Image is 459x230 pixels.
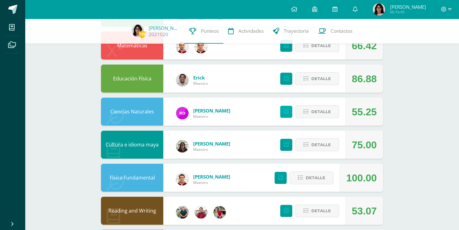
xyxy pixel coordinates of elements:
span: Maestro [193,81,208,86]
button: Detalle [295,204,339,217]
span: 159 [139,30,146,38]
span: Detalle [311,106,331,117]
img: 4433c8ec4d0dcbe293dd19cfa8535420.png [195,206,207,218]
img: 08228f36aa425246ac1f75ab91e507c5.png [176,107,189,119]
div: Matemáticas [101,31,163,60]
img: 8967023db232ea363fa53c906190b046.png [176,41,189,53]
div: 100.00 [346,164,377,192]
img: 76b79572e868f347d82537b4f7bc2cf5.png [195,41,207,53]
div: 55.25 [352,98,377,126]
div: Cultura e idioma maya [101,131,163,159]
div: Reading and Writing [101,197,163,225]
div: 53.07 [352,197,377,225]
div: 86.88 [352,65,377,93]
a: [PERSON_NAME] [193,174,230,180]
span: Mi Perfil [390,9,426,15]
button: Detalle [290,171,333,184]
img: d3b263647c2d686994e508e2c9b90e59.png [176,206,189,218]
img: 76b79572e868f347d82537b4f7bc2cf5.png [176,173,189,185]
span: Maestro [193,147,230,152]
span: Actividades [238,28,264,34]
span: Trayectoria [284,28,309,34]
a: Contactos [313,19,357,44]
img: c64be9d0b6a0f58b034d7201874f2d94.png [176,140,189,152]
span: Detalle [311,40,331,51]
span: Maestro [193,180,230,185]
button: Detalle [295,39,339,52]
span: Detalle [311,73,331,84]
span: Contactos [331,28,352,34]
span: Maestro [193,114,230,119]
div: Física Fundamental [101,164,163,192]
img: 94b10c4b23a293ba5b4ad163c522c6ff.png [131,24,144,37]
div: Ciencias Naturales [101,98,163,126]
a: [PERSON_NAME] [193,108,230,114]
a: Trayectoria [268,19,313,44]
a: 2021020 [149,31,168,38]
img: 94b10c4b23a293ba5b4ad163c522c6ff.png [373,3,385,16]
span: [PERSON_NAME] [390,4,426,10]
button: Detalle [295,72,339,85]
button: Detalle [295,138,339,151]
a: [PERSON_NAME] [149,25,180,31]
a: [PERSON_NAME] [193,141,230,147]
img: 4e0900a1d9a69e7bb80937d985fefa87.png [176,74,189,86]
span: Detalle [311,139,331,151]
div: 66.42 [352,32,377,60]
span: Detalle [306,172,325,184]
div: 75.00 [352,131,377,159]
span: Punteos [201,28,219,34]
a: Actividades [223,19,268,44]
button: Detalle [295,105,339,118]
span: Detalle [311,205,331,217]
a: Punteos [184,19,223,44]
img: ea60e6a584bd98fae00485d881ebfd6b.png [213,206,226,218]
a: Erick [193,74,208,81]
div: Educación Física [101,65,163,93]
